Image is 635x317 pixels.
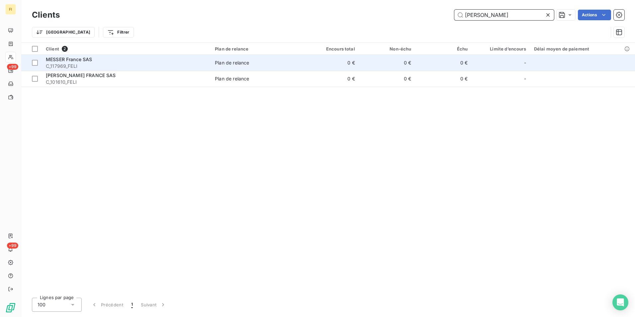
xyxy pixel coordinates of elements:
div: Plan de relance [215,75,249,82]
div: FI [5,4,16,15]
img: Logo LeanPay [5,302,16,313]
span: 100 [38,301,45,308]
td: 0 € [415,71,472,87]
button: Précédent [87,298,127,312]
span: C_101610_FELI [46,79,207,85]
div: Plan de relance [215,46,299,52]
button: Filtrer [103,27,134,38]
button: Actions [578,10,611,20]
h3: Clients [32,9,60,21]
td: 0 € [359,55,415,71]
span: C_117969_FELI [46,63,207,69]
span: MESSER France SAS [46,56,92,62]
div: Encours total [307,46,355,52]
button: 1 [127,298,137,312]
span: +99 [7,64,18,70]
a: +99 [5,65,16,76]
span: - [524,75,526,82]
div: Non-échu [363,46,411,52]
td: 0 € [303,71,359,87]
span: Client [46,46,59,52]
span: 1 [131,301,133,308]
td: 0 € [415,55,472,71]
span: [PERSON_NAME] FRANCE SAS [46,72,116,78]
input: Rechercher [454,10,554,20]
div: Plan de relance [215,59,249,66]
td: 0 € [303,55,359,71]
td: 0 € [359,71,415,87]
div: Délai moyen de paiement [534,46,631,52]
span: 2 [62,46,68,52]
button: [GEOGRAPHIC_DATA] [32,27,95,38]
span: +99 [7,243,18,249]
button: Suivant [137,298,170,312]
div: Open Intercom Messenger [612,294,628,310]
span: - [524,59,526,66]
div: Limite d’encours [476,46,526,52]
div: Échu [419,46,468,52]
